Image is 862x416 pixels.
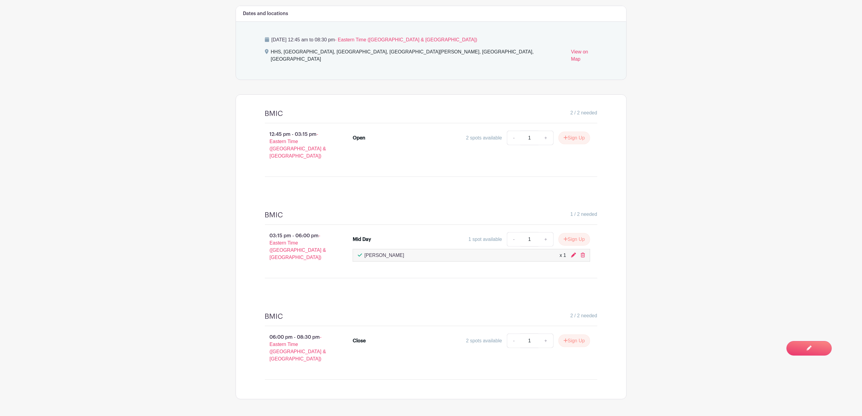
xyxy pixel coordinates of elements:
[255,331,343,365] p: 06:00 pm - 08:30 pm
[265,36,597,43] p: [DATE] 12:45 am to 08:30 pm
[353,236,371,243] div: Mid Day
[271,48,566,65] div: HHS, [GEOGRAPHIC_DATA], [GEOGRAPHIC_DATA], [GEOGRAPHIC_DATA][PERSON_NAME], [GEOGRAPHIC_DATA], [GE...
[243,11,288,17] h6: Dates and locations
[466,337,502,344] div: 2 spots available
[558,132,590,144] button: Sign Up
[255,128,343,162] p: 12:45 pm - 03:15 pm
[364,252,404,259] p: [PERSON_NAME]
[265,109,283,118] h4: BMIC
[507,232,521,247] a: -
[353,134,365,142] div: Open
[507,334,521,348] a: -
[270,132,326,158] span: - Eastern Time ([GEOGRAPHIC_DATA] & [GEOGRAPHIC_DATA])
[353,337,366,344] div: Close
[335,37,477,42] span: - Eastern Time ([GEOGRAPHIC_DATA] & [GEOGRAPHIC_DATA])
[571,211,597,218] span: 1 / 2 needed
[560,252,566,259] div: x 1
[538,232,553,247] a: +
[538,334,553,348] a: +
[538,131,553,145] a: +
[571,109,597,117] span: 2 / 2 needed
[265,211,283,219] h4: BMIC
[469,236,502,243] div: 1 spot available
[466,134,502,142] div: 2 spots available
[571,312,597,319] span: 2 / 2 needed
[265,312,283,321] h4: BMIC
[270,334,326,361] span: - Eastern Time ([GEOGRAPHIC_DATA] & [GEOGRAPHIC_DATA])
[558,334,590,347] button: Sign Up
[270,233,326,260] span: - Eastern Time ([GEOGRAPHIC_DATA] & [GEOGRAPHIC_DATA])
[571,48,597,65] a: View on Map
[558,233,590,246] button: Sign Up
[255,230,343,264] p: 03:15 pm - 06:00 pm
[507,131,521,145] a: -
